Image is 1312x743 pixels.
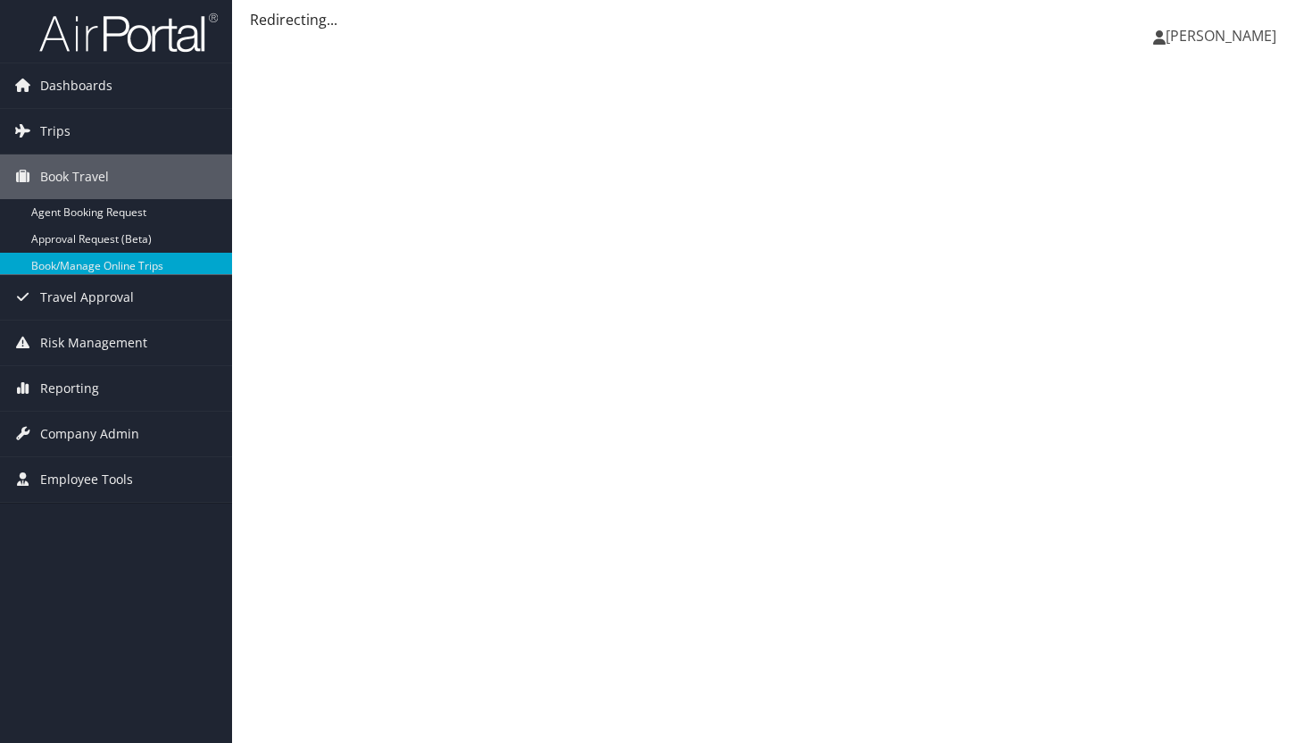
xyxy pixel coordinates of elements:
[40,154,109,199] span: Book Travel
[40,321,147,365] span: Risk Management
[40,109,71,154] span: Trips
[39,12,218,54] img: airportal-logo.png
[1166,26,1276,46] span: [PERSON_NAME]
[40,275,134,320] span: Travel Approval
[40,457,133,502] span: Employee Tools
[250,9,1294,30] div: Redirecting...
[1153,9,1294,63] a: [PERSON_NAME]
[40,412,139,456] span: Company Admin
[40,63,112,108] span: Dashboards
[40,366,99,411] span: Reporting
